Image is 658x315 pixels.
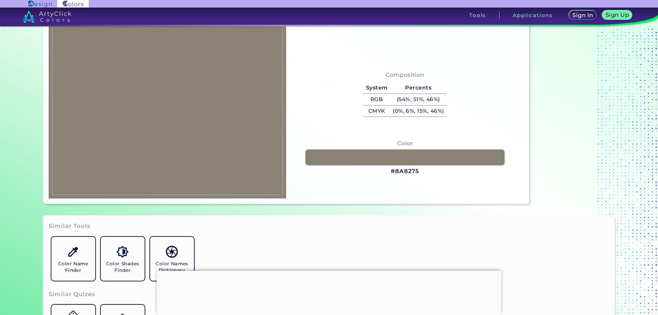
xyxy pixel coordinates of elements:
h3: Similar Tools [49,222,90,230]
h4: Composition [386,70,424,80]
h5: Sign In [573,13,592,18]
h5: Percents [390,82,447,94]
img: icon_color_name_finder.svg [67,246,79,258]
a: Color Shades Finder [98,234,147,283]
a: Sign In [570,11,595,20]
img: icon_color_names_dictionary.svg [166,246,178,258]
h3: Similar Quizes [49,290,95,299]
h5: Sign Up [607,12,628,17]
img: logo_artyclick_colors_white.svg [23,10,71,23]
a: Sign Up [604,11,631,20]
h3: Tools [469,13,486,18]
img: ArtyClick Design logo [28,1,51,7]
h3: Applications [513,13,553,18]
img: icon_color_shades.svg [117,246,129,258]
h5: (54%, 51%, 46%) [390,94,447,105]
a: Color Names Dictionary [147,234,197,283]
h5: Color Name Finder [54,261,93,274]
h5: (0%, 6%, 15%, 46%) [390,106,447,117]
h4: Color [397,138,413,148]
h5: System [363,82,390,94]
h3: #8A8275 [391,167,419,175]
h5: RGB [363,94,390,105]
h5: CMYK [363,106,390,117]
iframe: Advertisement [157,271,501,313]
a: Color Name Finder [49,234,98,283]
h5: Color Shades Finder [103,261,142,274]
h5: Color Names Dictionary [153,261,191,274]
